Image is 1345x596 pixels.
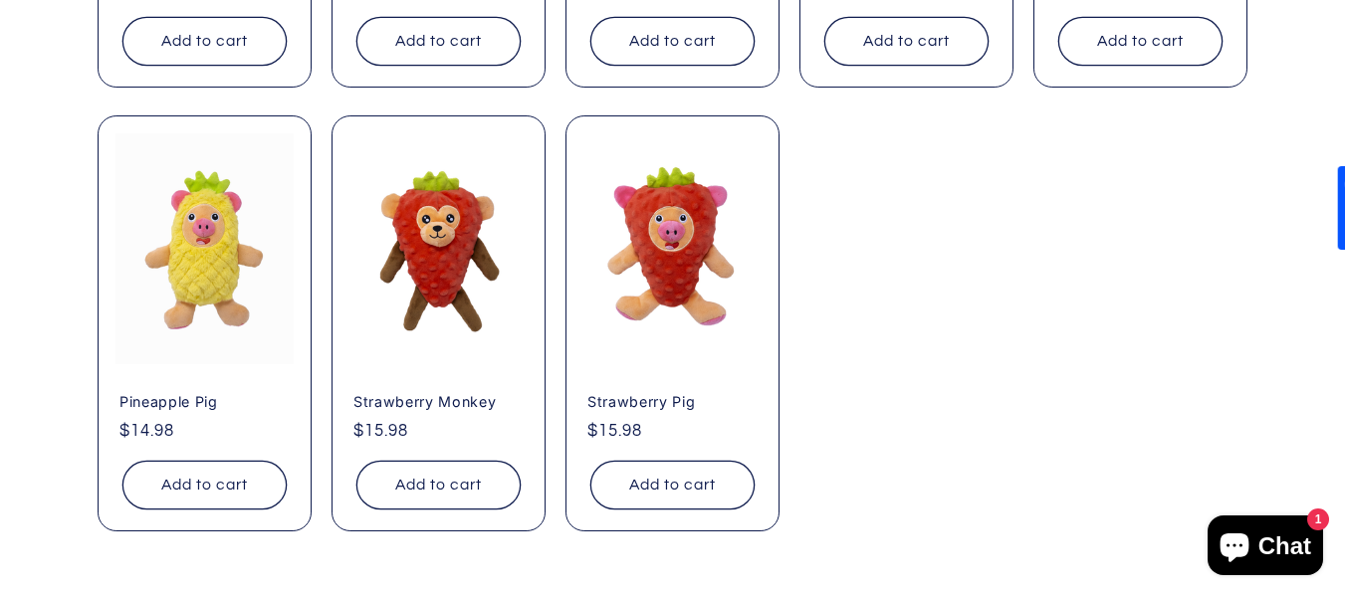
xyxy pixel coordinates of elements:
[1202,515,1329,580] inbox-online-store-chat: Shopify online store chat
[122,17,287,66] button: Add to cart
[122,461,287,509] button: Add to cart
[356,461,521,509] button: Add to cart
[353,393,524,411] a: Strawberry Monkey
[590,17,755,66] button: Add to cart
[590,461,755,509] button: Add to cart
[587,393,758,411] a: Strawberry Pig
[119,393,290,411] a: Pineapple Pig
[1058,17,1223,66] button: Add to cart
[356,17,521,66] button: Add to cart
[824,17,989,66] button: Add to cart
